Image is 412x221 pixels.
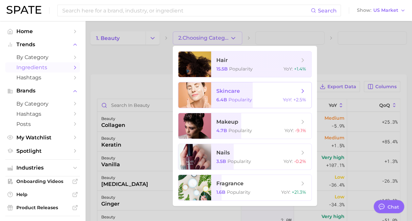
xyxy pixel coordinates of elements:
[228,128,252,133] span: Popularity
[5,146,80,156] a: Spotlight
[318,8,337,14] span: Search
[216,119,238,125] span: makeup
[16,165,69,171] span: Industries
[284,66,293,72] span: YoY :
[216,97,227,103] span: 6.4b
[216,128,227,133] span: 4.7b
[293,97,306,103] span: +2.5%
[16,28,69,34] span: Home
[16,54,69,60] span: by Category
[292,189,306,195] span: +21.3%
[357,9,371,12] span: Show
[173,46,317,206] ul: 2.Choosing Category
[16,178,69,184] span: Onboarding Videos
[5,26,80,36] a: Home
[355,6,407,15] button: ShowUS Market
[373,9,398,12] span: US Market
[5,99,80,109] a: by Category
[216,57,228,63] span: hair
[5,62,80,72] a: Ingredients
[5,86,80,96] button: Brands
[216,66,228,72] span: 15.5b
[16,148,69,154] span: Spotlight
[5,72,80,83] a: Hashtags
[216,150,230,156] span: nails
[5,109,80,119] a: Hashtags
[16,42,69,48] span: Trends
[7,6,41,14] img: SPATE
[16,191,69,197] span: Help
[216,88,240,94] span: skincare
[227,158,251,164] span: Popularity
[284,128,294,133] span: YoY :
[294,66,306,72] span: +1.4%
[294,158,306,164] span: -0.2%
[16,101,69,107] span: by Category
[16,205,69,211] span: Product Releases
[216,189,226,195] span: 1.6b
[62,5,311,16] input: Search here for a brand, industry, or ingredient
[295,128,306,133] span: -9.1%
[5,203,80,212] a: Product Releases
[5,163,80,173] button: Industries
[227,189,250,195] span: Popularity
[16,134,69,141] span: My Watchlist
[5,176,80,186] a: Onboarding Videos
[5,190,80,199] a: Help
[5,119,80,129] a: Posts
[16,64,69,70] span: Ingredients
[284,158,293,164] span: YoY :
[5,40,80,50] button: Trends
[5,132,80,143] a: My Watchlist
[283,97,292,103] span: YoY :
[5,52,80,62] a: by Category
[16,74,69,81] span: Hashtags
[281,189,290,195] span: YoY :
[229,66,253,72] span: Popularity
[216,158,226,164] span: 3.5b
[216,180,244,187] span: fragrance
[16,88,69,94] span: Brands
[228,97,252,103] span: Popularity
[16,111,69,117] span: Hashtags
[16,121,69,127] span: Posts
